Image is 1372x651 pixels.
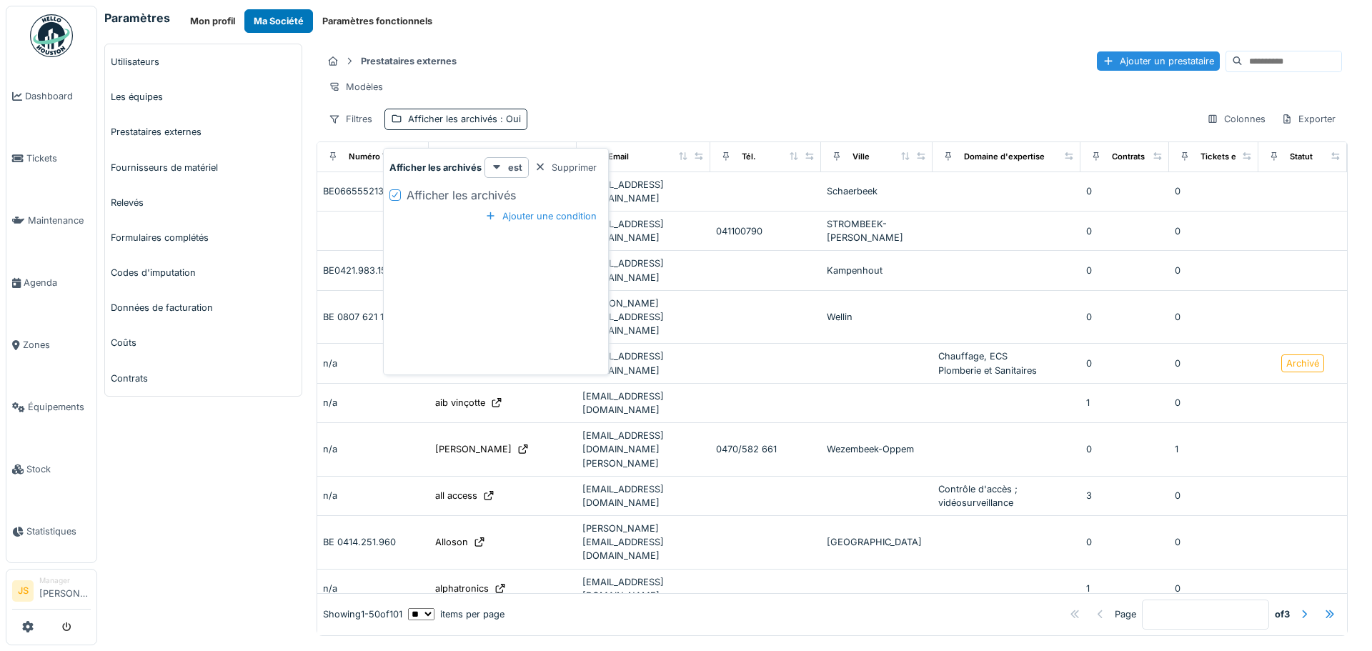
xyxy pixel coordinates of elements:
div: [EMAIL_ADDRESS][DOMAIN_NAME][PERSON_NAME] [582,429,705,470]
div: 0 [1175,396,1252,409]
strong: Prestataires externes [355,54,462,68]
div: 0 [1175,310,1252,324]
div: items per page [408,607,504,621]
li: JS [12,580,34,602]
div: all access [435,489,477,502]
div: 3 [1086,489,1163,502]
a: Données de facturation [105,290,302,325]
div: [EMAIL_ADDRESS][DOMAIN_NAME] [582,178,705,205]
div: Tél. [742,151,756,163]
a: Codes d'imputation [105,255,302,290]
a: Formulaires complétés [105,220,302,255]
div: 0 [1086,442,1163,456]
div: 1 [1086,582,1163,595]
div: n/a [323,442,422,456]
div: BE0665552137 [323,184,422,198]
div: Numéro TVA [349,151,398,163]
span: Dashboard [25,89,91,103]
img: Badge_color-CXgf-gQk.svg [30,14,73,57]
strong: est [508,161,522,174]
div: Statut [1290,151,1313,163]
div: STROMBEEK-[PERSON_NAME] [827,217,926,244]
div: 0 [1175,357,1252,370]
div: n/a [323,357,422,370]
div: Alloson [435,535,468,549]
a: Relevés [105,185,302,220]
div: Domaine d'expertise [964,151,1045,163]
a: Utilisateurs [105,44,302,79]
div: n/a [323,489,422,502]
div: [PERSON_NAME][EMAIL_ADDRESS][DOMAIN_NAME] [582,522,705,563]
div: Page [1115,607,1136,621]
span: Maintenance [28,214,91,227]
div: 0 [1175,582,1252,595]
div: 1 [1086,396,1163,409]
div: Wellin [827,310,926,324]
button: Ma Société [244,9,313,33]
button: Paramètres fonctionnels [313,9,442,33]
div: 0 [1086,535,1163,549]
div: Ajouter un prestataire [1097,51,1220,71]
span: Chauffage, ECS [938,351,1008,362]
div: [GEOGRAPHIC_DATA] [827,535,926,549]
li: [PERSON_NAME] [39,575,91,606]
div: [PERSON_NAME] [435,442,512,456]
div: 0 [1175,535,1252,549]
div: Tickets en cours [1200,151,1266,163]
div: Ajouter une condition [479,207,602,226]
div: n/a [323,582,422,595]
span: Agenda [24,276,91,289]
div: alphatronics [435,582,489,595]
div: aib vinçotte [435,396,485,409]
div: Supprimer [529,158,602,177]
button: Mon profil [181,9,244,33]
div: Archivé [1286,357,1319,370]
div: BE0421.983.157 [323,264,422,277]
div: [EMAIL_ADDRESS][DOMAIN_NAME] [582,575,705,602]
span: Tickets [26,151,91,165]
div: 0 [1086,224,1163,238]
div: Ville [852,151,870,163]
a: Fournisseurs de matériel [105,150,302,185]
div: 0 [1086,357,1163,370]
span: Contrôle d'accès ; vidéosurveillance [938,484,1018,508]
a: Contrats [105,361,302,396]
div: Schaerbeek [827,184,926,198]
a: Coûts [105,325,302,360]
div: [EMAIL_ADDRESS][DOMAIN_NAME] [582,482,705,510]
strong: of 3 [1275,607,1290,621]
div: [PERSON_NAME][EMAIL_ADDRESS][DOMAIN_NAME] [582,297,705,338]
div: Colonnes [1200,109,1272,129]
div: BE 0414.251.960 [323,535,422,549]
a: Les équipes [105,79,302,114]
div: 0 [1086,264,1163,277]
div: Afficher les archivés [407,187,516,204]
div: 041100790 [716,224,815,238]
a: Prestataires externes [105,114,302,149]
div: Modèles [322,76,389,97]
div: 0 [1175,224,1252,238]
div: [EMAIL_ADDRESS][DOMAIN_NAME] [582,217,705,244]
div: n/a [323,396,422,409]
span: Stock [26,462,91,476]
span: Zones [23,338,91,352]
h6: Paramètres [104,11,170,25]
div: 1 [1175,442,1252,456]
div: 0 [1175,489,1252,502]
div: Email [608,151,629,163]
div: Kampenhout [827,264,926,277]
div: Wezembeek-Oppem [827,442,926,456]
div: Afficher les archivés [408,112,521,126]
div: 0 [1175,184,1252,198]
span: Statistiques [26,525,91,538]
span: Plomberie et Sanitaires [938,365,1037,376]
div: [EMAIL_ADDRESS][DOMAIN_NAME] [582,349,705,377]
div: Exporter [1275,109,1342,129]
div: [EMAIL_ADDRESS][DOMAIN_NAME] [582,257,705,284]
div: Contrats [1112,151,1145,163]
div: 0470/582 661 [716,442,815,456]
span: Équipements [28,400,91,414]
div: Showing 1 - 50 of 101 [323,607,402,621]
div: [EMAIL_ADDRESS][DOMAIN_NAME] [582,389,705,417]
div: Manager [39,575,91,586]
